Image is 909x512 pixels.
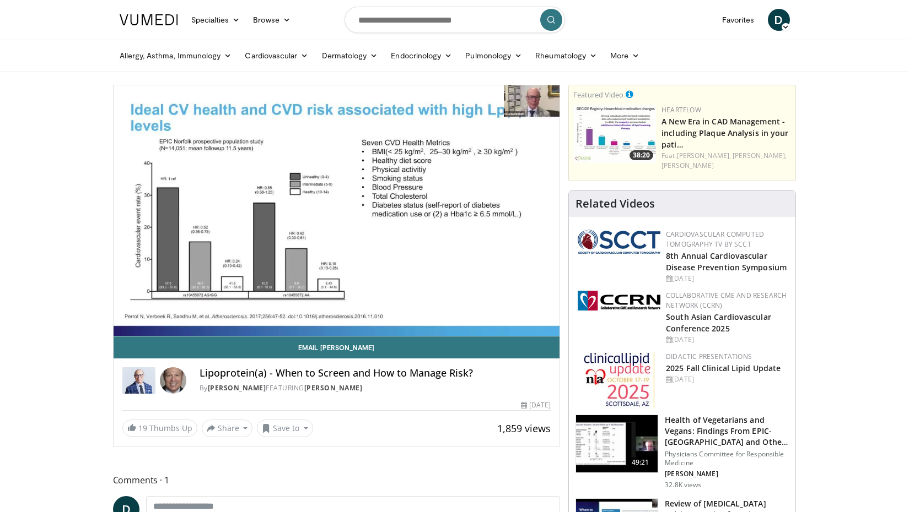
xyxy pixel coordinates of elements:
span: 49:21 [627,457,654,468]
video-js: Video Player [114,85,560,336]
a: South Asian Cardiovascular Conference 2025 [666,312,771,334]
div: Didactic Presentations [666,352,787,362]
span: Comments 1 [113,473,561,487]
a: Specialties [185,9,247,31]
img: 51a70120-4f25-49cc-93a4-67582377e75f.png.150x105_q85_autocrop_double_scale_upscale_version-0.2.png [578,230,660,254]
a: Cardiovascular Computed Tomography TV by SCCT [666,230,764,249]
img: a04ee3ba-8487-4636-b0fb-5e8d268f3737.png.150x105_q85_autocrop_double_scale_upscale_version-0.2.png [578,291,660,311]
a: Dermatology [315,45,385,67]
div: [DATE] [666,335,787,345]
a: Collaborative CME and Research Network (CCRN) [666,291,787,310]
div: [DATE] [666,374,787,384]
a: A New Era in CAD Management - including Plaque Analysis in your pati… [661,116,788,150]
a: Rheumatology [529,45,604,67]
img: 606f2b51-b844-428b-aa21-8c0c72d5a896.150x105_q85_crop-smart_upscale.jpg [576,415,658,472]
h3: Health of Vegetarians and Vegans: Findings From EPIC-[GEOGRAPHIC_DATA] and Othe… [665,415,789,448]
a: 2025 Fall Clinical Lipid Update [666,363,781,373]
input: Search topics, interventions [345,7,565,33]
p: Physicians Committee for Responsible Medicine [665,450,789,467]
p: [PERSON_NAME] [665,470,789,478]
a: 38:20 [573,105,656,163]
a: [PERSON_NAME], [677,151,731,160]
img: Dr. Robert S. Rosenson [122,367,155,394]
img: VuMedi Logo [120,14,178,25]
span: 1,859 views [497,422,551,435]
a: D [768,9,790,31]
div: [DATE] [521,400,551,410]
h4: Lipoprotein(a) - When to Screen and How to Manage Risk? [200,367,551,379]
span: 38:20 [630,150,653,160]
img: d65bce67-f81a-47c5-b47d-7b8806b59ca8.jpg.150x105_q85_autocrop_double_scale_upscale_version-0.2.jpg [584,352,655,410]
button: Share [202,420,253,437]
a: [PERSON_NAME] [208,383,266,393]
a: Email [PERSON_NAME] [114,336,560,358]
a: 49:21 Health of Vegetarians and Vegans: Findings From EPIC-[GEOGRAPHIC_DATA] and Othe… Physicians... [575,415,789,489]
img: 738d0e2d-290f-4d89-8861-908fb8b721dc.150x105_q85_crop-smart_upscale.jpg [573,105,656,163]
a: Browse [246,9,297,31]
p: 32.8K views [665,481,701,489]
div: By FEATURING [200,383,551,393]
img: Avatar [160,367,186,394]
small: Featured Video [573,90,623,100]
a: 19 Thumbs Up [122,420,197,437]
a: 8th Annual Cardiovascular Disease Prevention Symposium [666,250,787,273]
h4: Related Videos [575,197,655,210]
a: Pulmonology [459,45,529,67]
a: [PERSON_NAME] [661,161,714,170]
div: Feat. [661,151,791,171]
a: [PERSON_NAME] [304,383,363,393]
button: Save to [257,420,313,437]
span: 19 [138,423,147,433]
a: Heartflow [661,105,701,115]
div: [DATE] [666,274,787,284]
a: Allergy, Asthma, Immunology [113,45,239,67]
a: More [604,45,646,67]
a: Favorites [716,9,761,31]
a: Endocrinology [384,45,459,67]
a: Cardiovascular [238,45,315,67]
a: [PERSON_NAME], [733,151,787,160]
